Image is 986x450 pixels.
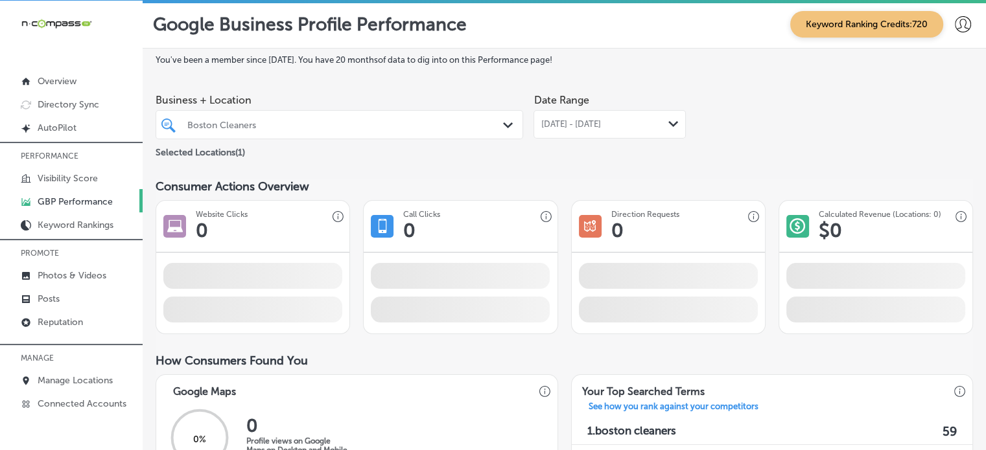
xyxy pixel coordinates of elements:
[38,317,83,328] p: Reputation
[156,94,523,106] span: Business + Location
[38,219,113,231] p: Keyword Rankings
[38,99,99,110] p: Directory Sync
[819,210,941,219] h3: Calculated Revenue (Locations: 0)
[38,398,126,409] p: Connected Accounts
[403,210,440,219] h3: Call Clicks
[246,415,350,436] h2: 0
[193,434,206,445] span: 0 %
[187,119,504,130] div: Boston Cleaners
[541,119,600,129] span: [DATE] - [DATE]
[153,14,467,35] p: Google Business Profile Performance
[156,55,973,65] label: You've been a member since [DATE] . You have 20 months of data to dig into on this Performance page!
[196,219,208,242] h1: 0
[943,424,957,439] label: 59
[572,375,715,401] h3: Your Top Searched Terms
[163,375,246,401] h3: Google Maps
[38,196,113,207] p: GBP Performance
[38,293,60,304] p: Posts
[156,179,309,194] span: Consumer Actions Overview
[38,122,76,133] p: AutoPilot
[403,219,416,242] h1: 0
[534,94,589,106] label: Date Range
[156,354,308,368] span: How Consumers Found You
[38,173,98,184] p: Visibility Score
[156,142,245,158] p: Selected Locations ( 1 )
[21,17,92,30] img: 660ab0bf-5cc7-4cb8-ba1c-48b5ae0f18e60NCTV_CLogo_TV_Black_-500x88.png
[38,375,113,386] p: Manage Locations
[38,76,76,87] p: Overview
[790,11,943,38] span: Keyword Ranking Credits: 720
[578,401,769,415] a: See how you rank against your competitors
[196,210,248,219] h3: Website Clicks
[611,210,679,219] h3: Direction Requests
[38,270,106,281] p: Photos & Videos
[611,219,624,242] h1: 0
[587,424,676,439] p: 1. boston cleaners
[819,219,842,242] h1: $ 0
